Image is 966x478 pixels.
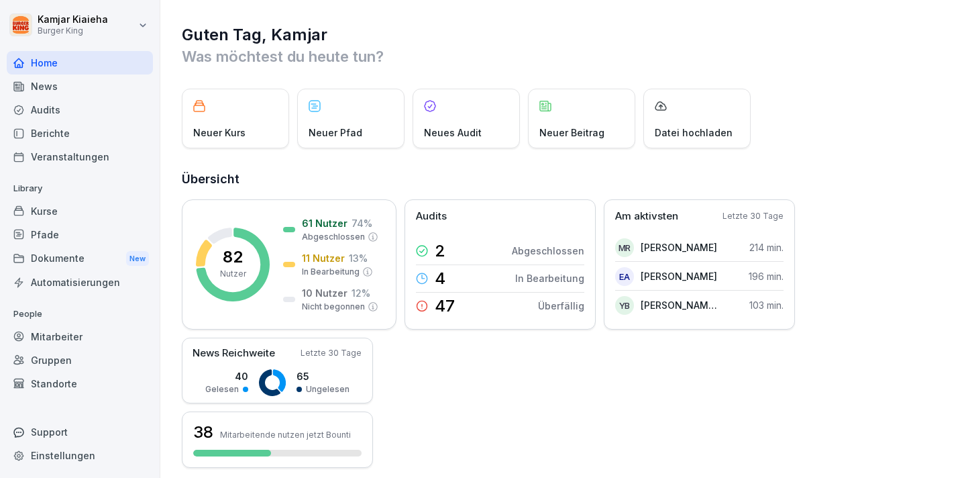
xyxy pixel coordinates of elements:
[302,216,347,230] p: 61 Nutzer
[538,299,584,313] p: Überfällig
[641,269,717,283] p: [PERSON_NAME]
[301,347,362,359] p: Letzte 30 Tage
[7,145,153,169] a: Veranstaltungen
[126,251,149,267] div: New
[205,383,239,395] p: Gelesen
[7,325,153,348] a: Mitarbeiter
[749,298,784,312] p: 103 min.
[615,209,678,224] p: Am aktivsten
[223,249,243,265] p: 82
[182,24,946,46] h1: Guten Tag, Kamjar
[7,98,153,122] a: Audits
[38,14,108,26] p: Kamjar Kiaieha
[7,75,153,98] a: News
[615,296,634,315] div: YB
[220,268,246,280] p: Nutzer
[7,444,153,467] a: Einstellungen
[7,348,153,372] a: Gruppen
[539,126,604,140] p: Neuer Beitrag
[512,244,584,258] p: Abgeschlossen
[352,216,372,230] p: 74 %
[749,269,784,283] p: 196 min.
[435,271,445,287] p: 4
[306,383,350,395] p: Ungelesen
[7,372,153,395] a: Standorte
[416,209,447,224] p: Audits
[424,126,482,140] p: Neues Audit
[435,243,445,259] p: 2
[193,126,246,140] p: Neuer Kurs
[749,240,784,254] p: 214 min.
[297,369,350,383] p: 65
[38,26,108,36] p: Burger King
[302,266,360,278] p: In Bearbeitung
[515,271,584,285] p: In Bearbeitung
[302,231,365,243] p: Abgeschlossen
[182,170,946,189] h2: Übersicht
[309,126,362,140] p: Neuer Pfad
[435,298,455,314] p: 47
[302,301,365,313] p: Nicht begonnen
[641,240,717,254] p: [PERSON_NAME]
[615,267,634,286] div: EA
[352,286,370,300] p: 12 %
[193,421,213,444] h3: 38
[7,122,153,145] a: Berichte
[7,178,153,199] p: Library
[193,346,275,361] p: News Reichweite
[722,210,784,222] p: Letzte 30 Tage
[205,369,248,383] p: 40
[302,251,345,265] p: 11 Nutzer
[349,251,368,265] p: 13 %
[7,303,153,325] p: People
[7,51,153,75] a: Home
[182,46,946,67] p: Was möchtest du heute tun?
[7,223,153,246] a: Pfade
[7,199,153,223] a: Kurse
[615,238,634,257] div: MR
[302,286,347,300] p: 10 Nutzer
[7,246,153,271] a: DokumenteNew
[7,271,153,294] a: Automatisierungen
[655,126,733,140] p: Datei hochladen
[220,430,351,440] p: Mitarbeitende nutzen jetzt Bounti
[7,246,153,271] div: Dokumente
[7,420,153,444] div: Support
[641,298,718,312] p: [PERSON_NAME]-Abdelkouddous [PERSON_NAME]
